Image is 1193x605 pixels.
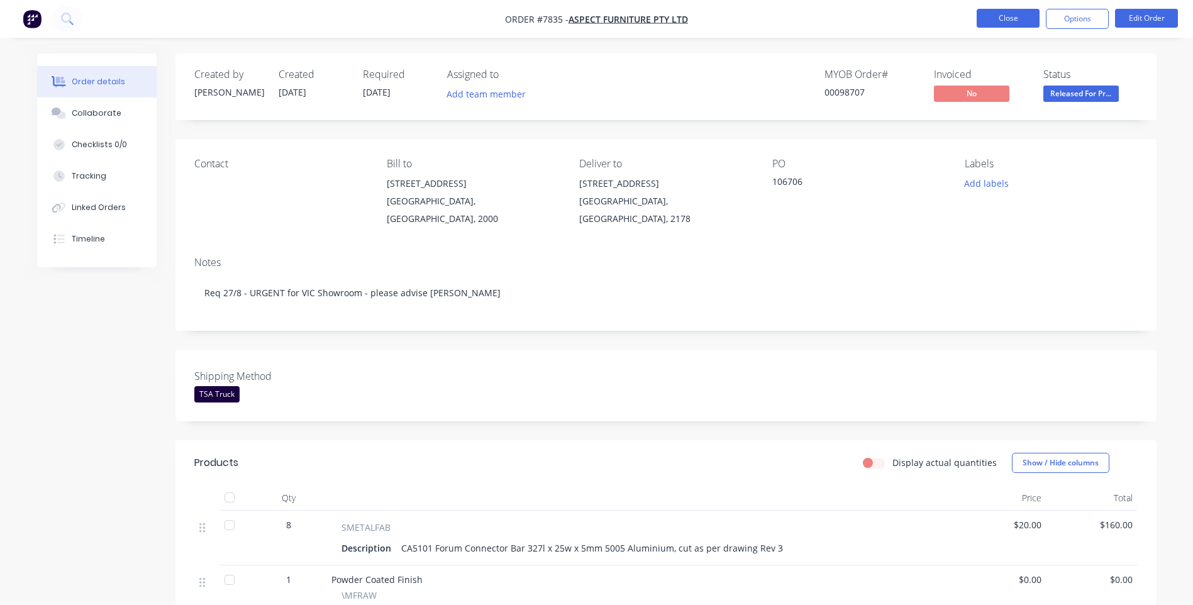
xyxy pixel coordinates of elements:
div: Deliver to [579,158,752,170]
button: Timeline [37,223,157,255]
button: Released For Pr... [1043,86,1119,104]
button: Edit Order [1115,9,1178,28]
span: $160.00 [1052,518,1133,531]
span: [DATE] [279,86,306,98]
button: Linked Orders [37,192,157,223]
div: MYOB Order # [824,69,919,80]
div: Created by [194,69,264,80]
div: Collaborate [72,108,121,119]
div: Labels [965,158,1137,170]
button: Add labels [958,175,1016,192]
span: Order #7835 - [505,13,569,25]
button: Add team member [440,86,532,103]
div: Contact [194,158,367,170]
span: Powder Coated Finish [331,574,423,586]
button: Options [1046,9,1109,29]
div: Price [955,486,1046,511]
span: $0.00 [1052,573,1133,586]
div: [GEOGRAPHIC_DATA], [GEOGRAPHIC_DATA], 2000 [387,192,559,228]
div: Timeline [72,233,105,245]
div: Tracking [72,170,106,182]
span: [DATE] [363,86,391,98]
button: Close [977,9,1040,28]
div: [STREET_ADDRESS] [579,175,752,192]
div: Req 27/8 - URGENT for VIC Showroom - please advise [PERSON_NAME] [194,274,1138,312]
div: Invoiced [934,69,1028,80]
span: Released For Pr... [1043,86,1119,101]
button: Show / Hide columns [1012,453,1109,473]
div: [STREET_ADDRESS][GEOGRAPHIC_DATA], [GEOGRAPHIC_DATA], 2178 [579,175,752,228]
span: $0.00 [960,573,1041,586]
span: \MFRAW [341,589,377,602]
div: Linked Orders [72,202,126,213]
div: [GEOGRAPHIC_DATA], [GEOGRAPHIC_DATA], 2178 [579,192,752,228]
div: PO [772,158,945,170]
button: Order details [37,66,157,97]
div: Status [1043,69,1138,80]
img: Factory [23,9,42,28]
div: 106706 [772,175,929,192]
div: Bill to [387,158,559,170]
div: Checklists 0/0 [72,139,127,150]
a: Aspect Furniture Pty Ltd [569,13,688,25]
div: Qty [251,486,326,511]
label: Shipping Method [194,369,352,384]
span: 8 [286,518,291,531]
button: Tracking [37,160,157,192]
div: TSA Truck [194,386,240,402]
label: Display actual quantities [892,456,997,469]
button: Collaborate [37,97,157,129]
div: 00098707 [824,86,919,99]
div: [PERSON_NAME] [194,86,264,99]
button: Checklists 0/0 [37,129,157,160]
div: Created [279,69,348,80]
div: Notes [194,257,1138,269]
span: No [934,86,1009,101]
div: Description [341,539,396,557]
div: [STREET_ADDRESS] [387,175,559,192]
div: Required [363,69,432,80]
span: $20.00 [960,518,1041,531]
div: [STREET_ADDRESS][GEOGRAPHIC_DATA], [GEOGRAPHIC_DATA], 2000 [387,175,559,228]
div: Products [194,455,238,470]
div: CA5101 Forum Connector Bar 327l x 25w x 5mm 5005 Aluminium, cut as per drawing Rev 3 [396,539,788,557]
span: 1 [286,573,291,586]
div: Order details [72,76,125,87]
div: Total [1046,486,1138,511]
span: SMETALFAB [341,521,391,534]
button: Add team member [447,86,533,103]
div: Assigned to [447,69,573,80]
